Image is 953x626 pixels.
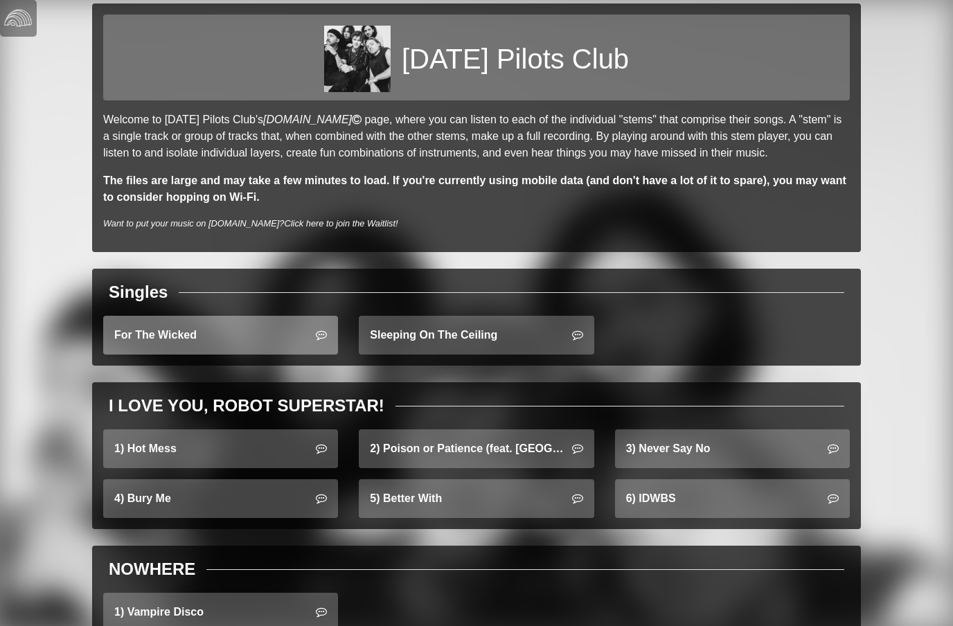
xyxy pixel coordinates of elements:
[284,218,398,229] a: Click here to join the Waitlist!
[263,114,364,125] a: [DOMAIN_NAME]
[103,175,846,203] strong: The files are large and may take a few minutes to load. If you're currently using mobile data (an...
[359,429,594,468] a: 2) Poison or Patience (feat. [GEOGRAPHIC_DATA])
[103,429,338,468] a: 1) Hot Mess
[103,479,338,518] a: 4) Bury Me
[615,479,850,518] a: 6) IDWBS
[103,111,850,161] p: Welcome to [DATE] Pilots Club's page, where you can listen to each of the individual "stems" that...
[359,316,594,355] a: Sleeping On The Ceiling
[109,280,168,305] div: Singles
[109,393,384,418] div: I LOVE YOU, ROBOT SUPERSTAR!
[324,26,391,92] img: deef3746a56e1fc9160a3175eac10136274a01710edd776b0a05e0ec98600a9d.jpg
[109,557,195,582] div: NOWHERE
[4,4,32,32] img: logo-white-4c48a5e4bebecaebe01ca5a9d34031cfd3d4ef9ae749242e8c4bf12ef99f53e8.png
[615,429,850,468] a: 3) Never Say No
[103,316,338,355] a: For The Wicked
[359,479,594,518] a: 5) Better With
[103,218,398,229] i: Want to put your music on [DOMAIN_NAME]?
[402,42,629,75] h1: [DATE] Pilots Club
